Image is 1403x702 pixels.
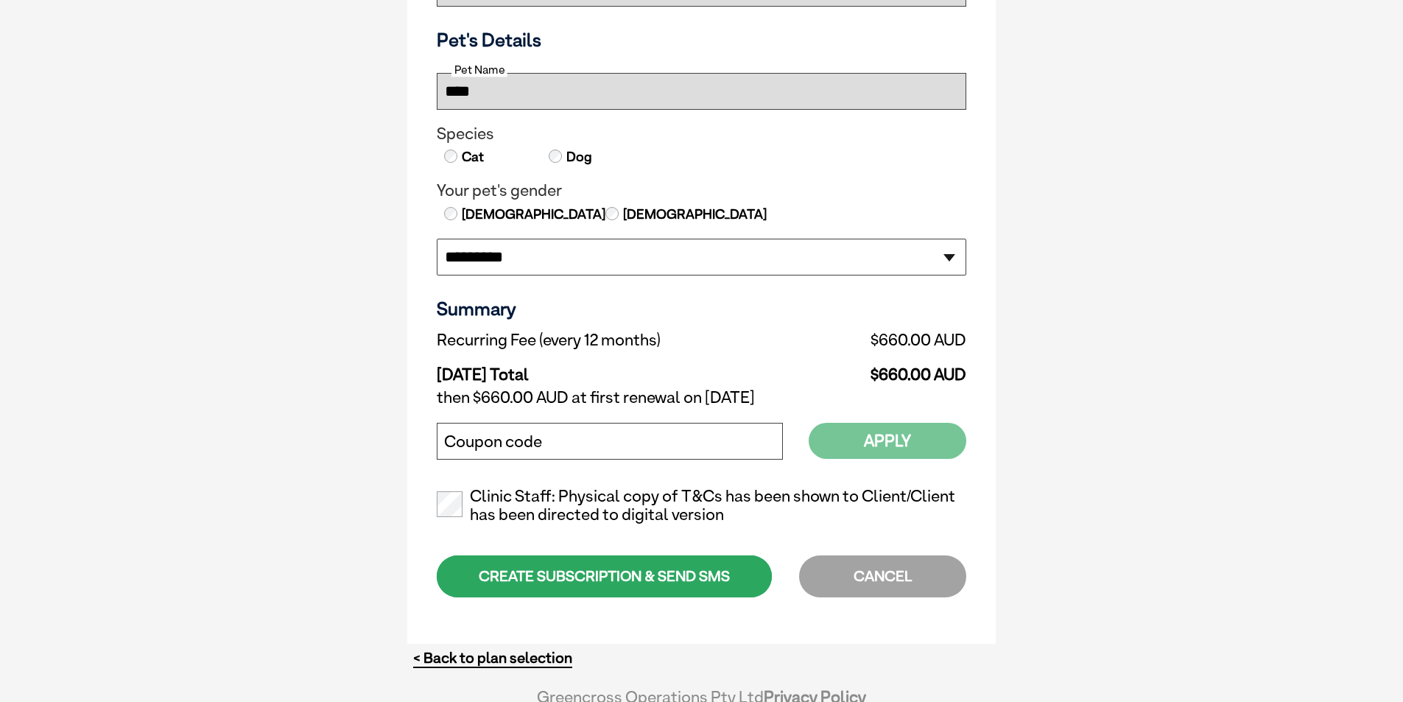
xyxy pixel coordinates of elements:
td: Recurring Fee (every 12 months) [437,327,805,354]
td: $660.00 AUD [805,354,966,385]
td: [DATE] Total [437,354,805,385]
label: Coupon code [444,432,542,452]
legend: Your pet's gender [437,181,966,200]
h3: Summary [437,298,966,320]
a: < Back to plan selection [413,649,572,667]
h3: Pet's Details [431,29,972,51]
div: CANCEL [799,555,966,597]
div: CREATE SUBSCRIPTION & SEND SMS [437,555,772,597]
legend: Species [437,124,966,144]
label: Clinic Staff: Physical copy of T&Cs has been shown to Client/Client has been directed to digital ... [437,487,966,525]
td: then $660.00 AUD at first renewal on [DATE] [437,385,966,411]
input: Clinic Staff: Physical copy of T&Cs has been shown to Client/Client has been directed to digital ... [437,491,463,517]
td: $660.00 AUD [805,327,966,354]
button: Apply [809,423,966,459]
